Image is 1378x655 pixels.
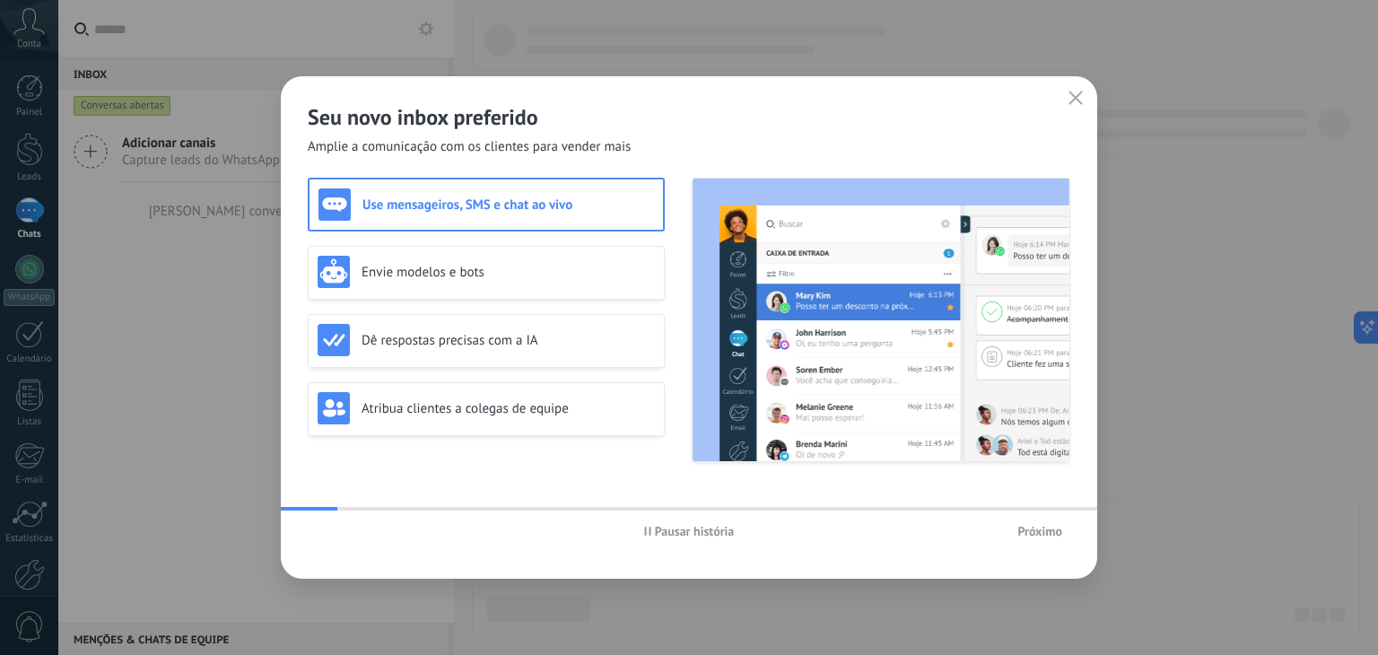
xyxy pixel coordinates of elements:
button: Próximo [1009,518,1070,545]
span: Próximo [1017,525,1062,537]
h3: Dê respostas precisas com a IA [362,332,655,349]
h2: Seu novo inbox preferido [308,103,1070,131]
span: Pausar história [655,525,735,537]
span: Amplie a comunicação com os clientes para vender mais [308,138,631,156]
button: Pausar história [636,518,743,545]
h3: Envie modelos e bots [362,264,655,281]
h3: Use mensageiros, SMS e chat ao vivo [362,196,654,214]
h3: Atribua clientes a colegas de equipe [362,400,655,417]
